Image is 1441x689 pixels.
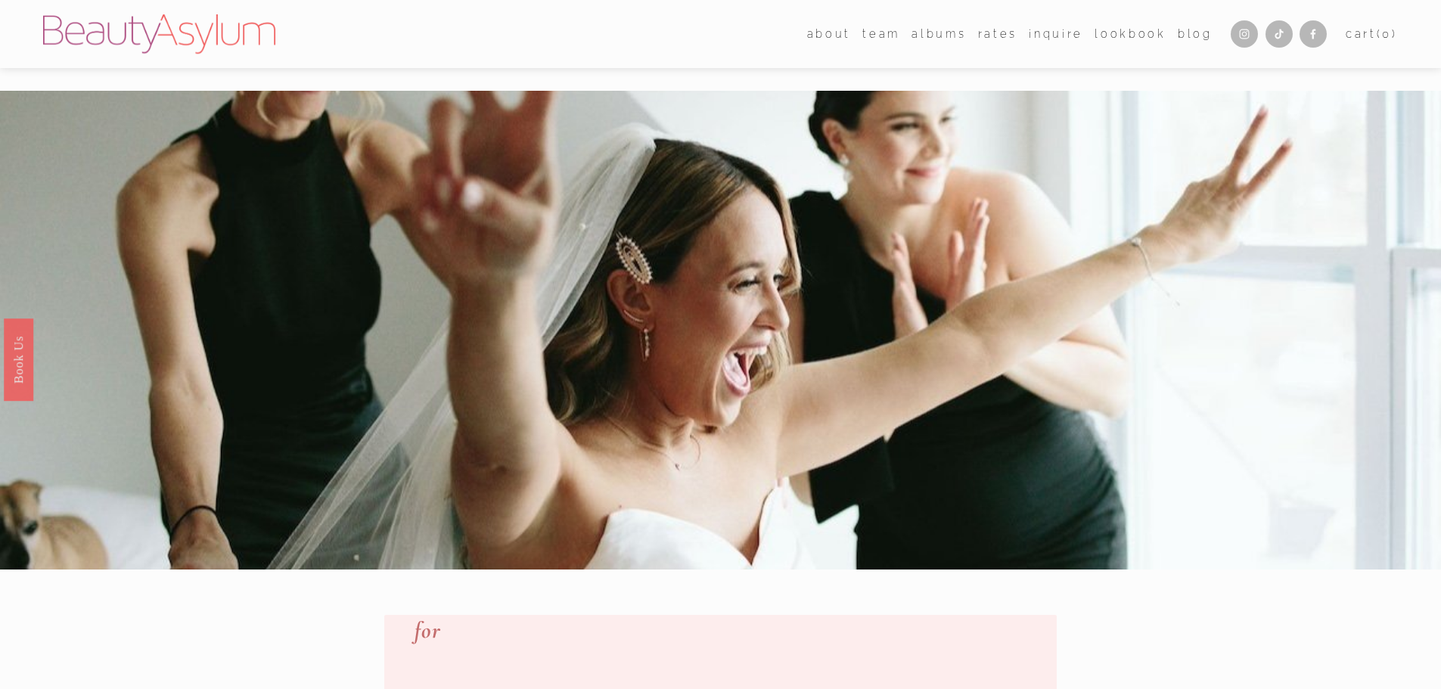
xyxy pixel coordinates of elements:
[1300,20,1327,48] a: Facebook
[4,318,33,400] a: Book Us
[415,616,442,644] em: for
[911,23,966,45] a: albums
[1377,27,1398,40] span: ( )
[43,14,275,54] img: Beauty Asylum | Bridal Hair &amp; Makeup Charlotte &amp; Atlanta
[862,24,900,44] span: team
[1266,20,1293,48] a: TikTok
[1095,23,1166,45] a: Lookbook
[1231,20,1258,48] a: Instagram
[807,23,851,45] a: folder dropdown
[1178,23,1213,45] a: Blog
[1382,27,1392,40] span: 0
[862,23,900,45] a: folder dropdown
[978,23,1017,45] a: Rates
[1029,23,1083,45] a: Inquire
[807,24,851,44] span: about
[1346,24,1398,44] a: Cart(0)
